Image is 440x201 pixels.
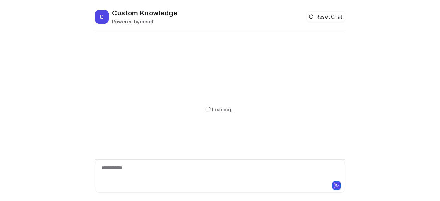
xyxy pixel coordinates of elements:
span: C [95,10,109,24]
button: Reset Chat [307,12,345,22]
h2: Custom Knowledge [112,8,177,18]
b: eesel [140,19,153,24]
div: Powered by [112,18,177,25]
div: Loading... [212,106,235,113]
